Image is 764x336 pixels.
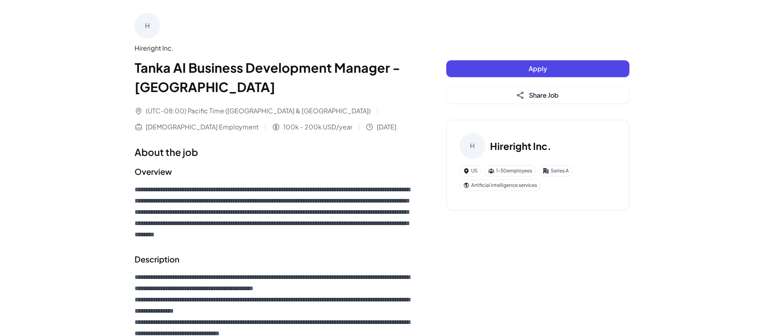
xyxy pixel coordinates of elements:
h2: Overview [135,166,414,178]
span: [DEMOGRAPHIC_DATA] Employment [146,122,259,132]
div: Hireright Inc. [135,43,414,53]
button: Share Job [446,87,629,104]
button: Apply [446,60,629,77]
div: US [460,165,481,176]
span: (UTC-08:00) Pacific Time ([GEOGRAPHIC_DATA] & [GEOGRAPHIC_DATA]) [146,106,371,116]
span: 100k - 200k USD/year [283,122,352,132]
div: Artificial intelligence services [460,180,541,191]
h1: Tanka AI Business Development Manager - [GEOGRAPHIC_DATA] [135,58,414,96]
h1: About the job [135,145,414,159]
div: Series A [539,165,572,176]
span: Share Job [529,91,559,99]
div: H [135,13,160,39]
span: [DATE] [377,122,396,132]
div: 1-50 employees [484,165,536,176]
h3: Hireright Inc. [490,139,551,153]
div: H [460,133,485,159]
h2: Description [135,253,414,265]
span: Apply [529,64,547,73]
